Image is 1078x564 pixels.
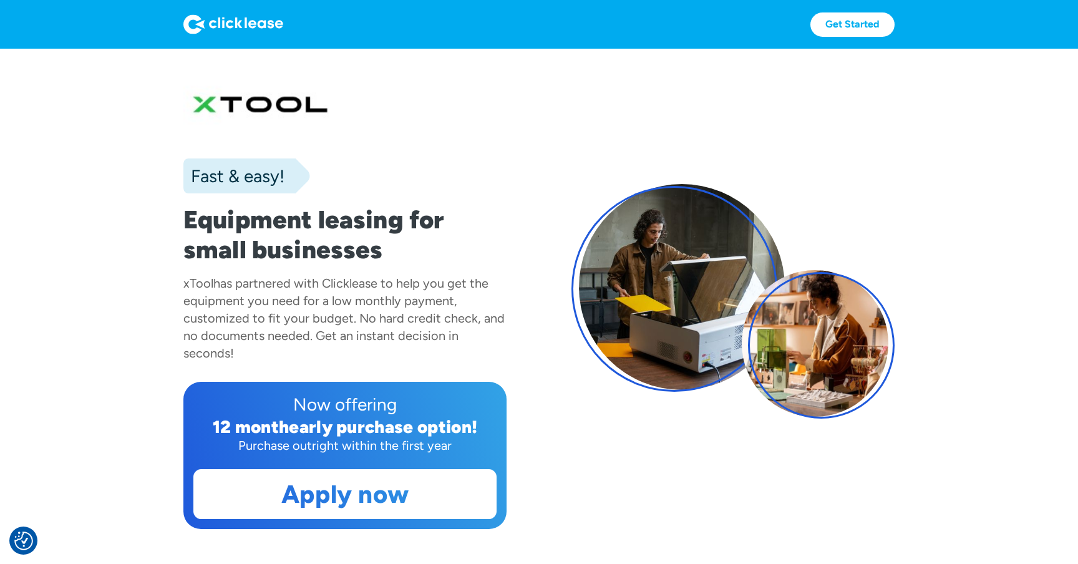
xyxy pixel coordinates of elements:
[183,276,505,361] div: has partnered with Clicklease to help you get the equipment you need for a low monthly payment, c...
[289,416,477,437] div: early purchase option!
[193,392,497,417] div: Now offering
[14,532,33,550] img: Revisit consent button
[14,532,33,550] button: Consent Preferences
[810,12,895,37] a: Get Started
[193,437,497,454] div: Purchase outright within the first year
[183,276,213,291] div: xTool
[183,163,284,188] div: Fast & easy!
[183,14,283,34] img: Logo
[213,416,289,437] div: 12 month
[194,470,496,518] a: Apply now
[183,205,507,265] h1: Equipment leasing for small businesses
